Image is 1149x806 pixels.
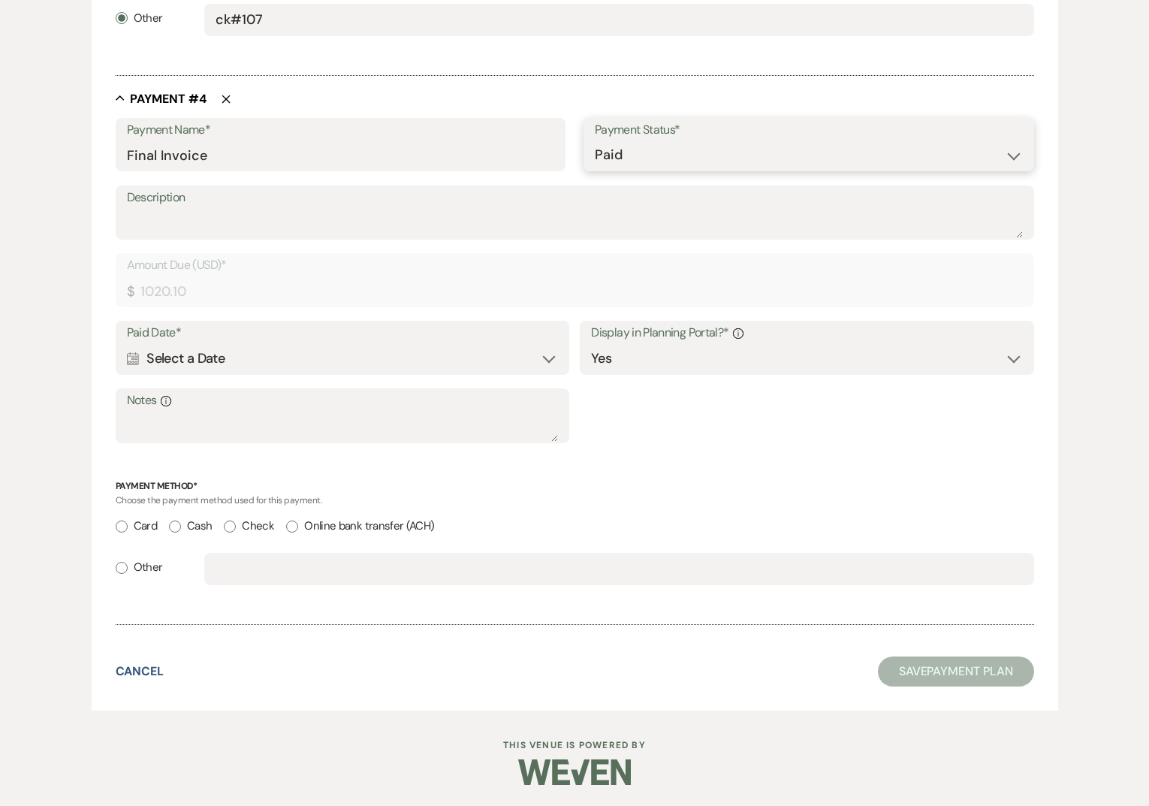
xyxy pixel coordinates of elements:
[127,282,134,302] div: $
[116,8,163,29] label: Other
[116,494,322,506] span: Choose the payment method used for this payment.
[116,562,128,574] input: Other
[286,521,298,533] input: Online bank transfer (ACH)
[127,119,555,141] label: Payment Name*
[127,187,1023,209] label: Description
[169,521,181,533] input: Cash
[878,657,1034,687] button: SavePayment Plan
[286,516,434,536] label: Online bank transfer (ACH)
[595,119,1023,141] label: Payment Status*
[518,746,631,798] img: Weven Logo
[130,91,207,107] h5: Payment # 4
[127,344,558,373] div: Select a Date
[169,516,212,536] label: Cash
[127,390,558,412] label: Notes
[127,322,558,344] label: Paid Date*
[224,516,274,536] label: Check
[116,91,207,106] button: Payment #4
[116,12,128,24] input: Other
[116,521,128,533] input: Card
[224,521,236,533] input: Check
[116,516,157,536] label: Card
[591,322,1022,344] label: Display in Planning Portal?*
[116,479,1034,494] p: Payment Method*
[127,255,1023,276] label: Amount Due (USD)*
[116,666,164,678] button: Cancel
[116,557,163,578] label: Other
